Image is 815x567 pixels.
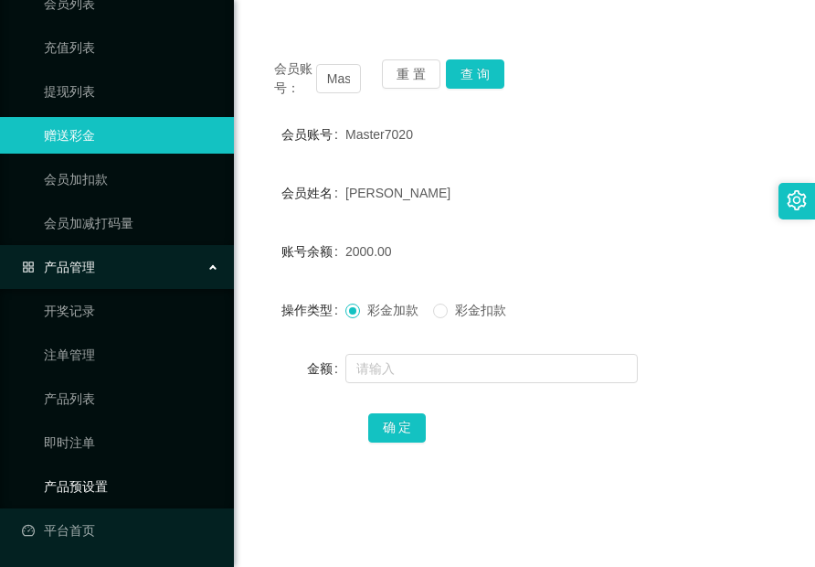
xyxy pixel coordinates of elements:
[44,337,219,373] a: 注单管理
[345,127,413,142] span: Master7020
[281,186,345,200] label: 会员姓名
[446,59,504,89] button: 查 询
[44,117,219,154] a: 赠送彩金
[44,161,219,198] a: 会员加扣款
[787,190,807,210] i: 图标: setting
[307,361,345,376] label: 金额
[44,424,219,461] a: 即时注单
[360,303,426,317] span: 彩金加款
[281,244,345,259] label: 账号余额
[44,205,219,241] a: 会员加减打码量
[44,73,219,110] a: 提现列表
[44,293,219,329] a: 开奖记录
[44,380,219,417] a: 产品列表
[316,64,361,93] input: 会员账号
[281,127,345,142] label: 会员账号
[22,261,35,273] i: 图标: appstore-o
[345,354,638,383] input: 请输入
[281,303,345,317] label: 操作类型
[274,59,316,98] span: 会员账号：
[345,186,450,200] span: [PERSON_NAME]
[448,303,513,317] span: 彩金扣款
[368,413,427,443] button: 确 定
[22,512,219,549] a: 图标: dashboard平台首页
[382,59,440,89] button: 重 置
[44,29,219,66] a: 充值列表
[345,244,392,259] span: 2000.00
[22,260,95,274] span: 产品管理
[44,468,219,505] a: 产品预设置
